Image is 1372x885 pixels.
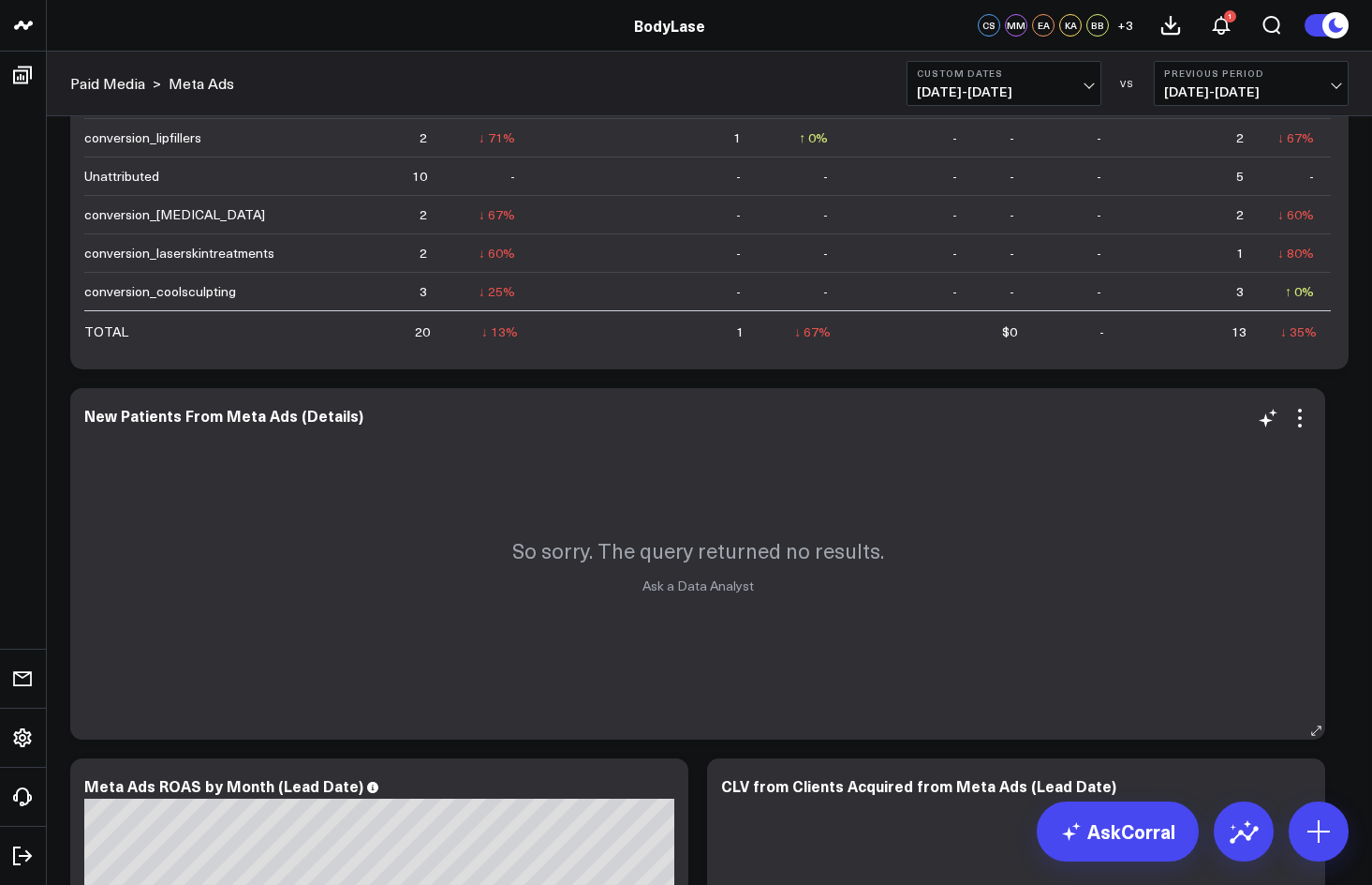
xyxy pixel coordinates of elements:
[1037,802,1199,862] a: AskCorral
[1097,244,1101,262] div: -
[70,73,145,94] a: Paid Media
[479,205,515,224] div: ↓ 67%
[823,167,828,186] div: -
[1280,322,1317,341] div: ↓ 35%
[1277,205,1314,224] div: ↓ 60%
[634,15,705,36] a: BodyLase
[1097,167,1101,186] div: -
[84,322,128,341] div: TOTAL
[1059,14,1082,37] div: KA
[799,128,828,147] div: ↑ 0%
[415,322,430,341] div: 20
[978,14,1000,37] div: CS
[1010,128,1014,147] div: -
[1086,14,1109,37] div: BB
[736,322,744,341] div: 1
[1236,128,1244,147] div: 2
[721,775,1116,796] div: CLV from Clients Acquired from Meta Ads (Lead Date)
[1117,19,1133,32] span: + 3
[70,73,161,94] div: >
[952,205,957,224] div: -
[1010,244,1014,262] div: -
[1005,14,1027,37] div: MM
[952,244,957,262] div: -
[512,536,884,564] p: So sorry. The query returned no results.
[952,282,957,301] div: -
[1002,322,1017,341] div: $0
[1285,282,1314,301] div: ↑ 0%
[907,61,1101,106] button: Custom Dates[DATE]-[DATE]
[84,167,159,186] div: Unattributed
[1097,128,1101,147] div: -
[794,322,831,341] div: ↓ 67%
[1097,205,1101,224] div: -
[1114,14,1136,37] button: +3
[1236,282,1244,301] div: 3
[1010,282,1014,301] div: -
[84,244,274,262] div: conversion_laserskintreatments
[479,244,515,262] div: ↓ 60%
[420,205,427,224] div: 2
[84,405,363,426] div: New Patients From Meta Ads (Details)
[479,128,515,147] div: ↓ 71%
[510,167,515,186] div: -
[1224,10,1236,22] div: 1
[1236,205,1244,224] div: 2
[1164,67,1338,79] b: Previous Period
[1010,167,1014,186] div: -
[917,84,1091,99] span: [DATE] - [DATE]
[420,128,427,147] div: 2
[736,205,741,224] div: -
[1010,205,1014,224] div: -
[1097,282,1101,301] div: -
[917,67,1091,79] b: Custom Dates
[823,282,828,301] div: -
[1277,244,1314,262] div: ↓ 80%
[1164,84,1338,99] span: [DATE] - [DATE]
[84,282,236,301] div: conversion_coolsculpting
[481,322,518,341] div: ↓ 13%
[1309,167,1314,186] div: -
[733,128,741,147] div: 1
[1099,322,1104,341] div: -
[1232,322,1247,341] div: 13
[479,282,515,301] div: ↓ 25%
[169,73,234,94] a: Meta Ads
[1032,14,1055,37] div: EA
[84,775,363,796] div: Meta Ads ROAS by Month (Lead Date)
[412,167,427,186] div: 10
[1111,78,1144,89] div: VS
[823,244,828,262] div: -
[1154,61,1349,106] button: Previous Period[DATE]-[DATE]
[1236,244,1244,262] div: 1
[84,128,201,147] div: conversion_lipfillers
[736,282,741,301] div: -
[952,167,957,186] div: -
[736,167,741,186] div: -
[84,205,265,224] div: conversion_[MEDICAL_DATA]
[642,577,754,594] a: Ask a Data Analyst
[1236,167,1244,186] div: 5
[1277,128,1314,147] div: ↓ 67%
[952,128,957,147] div: -
[736,244,741,262] div: -
[823,205,828,224] div: -
[420,244,427,262] div: 2
[420,282,427,301] div: 3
